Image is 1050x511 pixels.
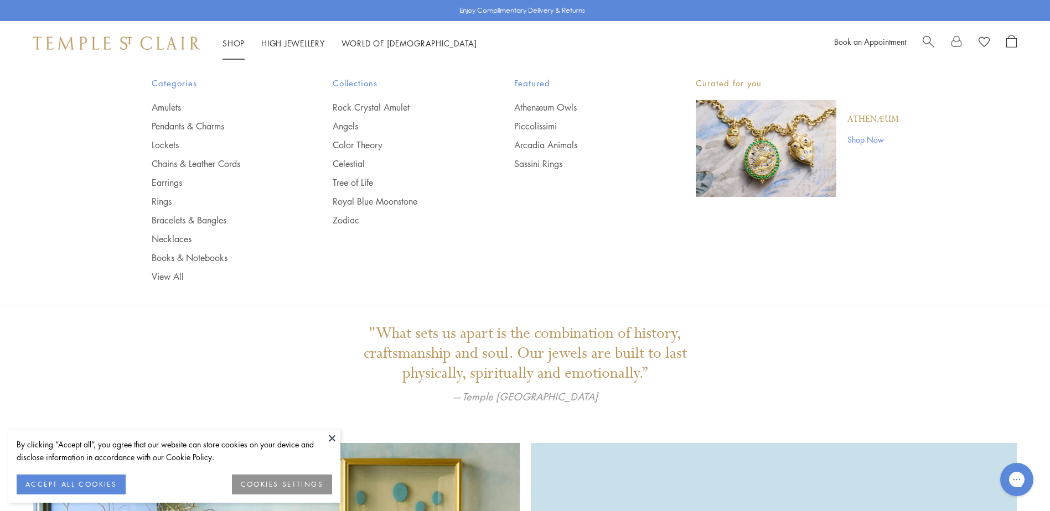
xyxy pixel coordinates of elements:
a: Athenæum [847,113,899,126]
p: "What sets us apart is the combination of history, craftsmanship and soul. Our jewels are built t... [332,324,719,383]
p: — [332,389,719,404]
a: Athenæum Owls [514,101,651,113]
span: Categories [152,76,289,90]
a: Celestial [333,158,470,170]
a: Book an Appointment [834,36,906,47]
a: Royal Blue Moonstone [333,195,470,207]
iframe: Gorgias live chat messenger [995,459,1039,500]
div: By clicking “Accept all”, you agree that our website can store cookies on your device and disclos... [17,438,332,463]
a: Bracelets & Bangles [152,214,289,226]
p: Enjoy Complimentary Delivery & Returns [459,5,585,16]
button: ACCEPT ALL COOKIES [17,474,126,494]
a: Piccolissimi [514,120,651,132]
a: Chains & Leather Cords [152,158,289,170]
span: Featured [514,76,651,90]
a: Earrings [152,176,289,189]
a: Books & Notebooks [152,252,289,264]
a: Arcadia Animals [514,139,651,151]
a: World of [DEMOGRAPHIC_DATA]World of [DEMOGRAPHIC_DATA] [342,38,477,49]
button: COOKIES SETTINGS [232,474,332,494]
nav: Main navigation [223,36,477,50]
a: Open Shopping Bag [1006,35,1017,51]
img: Temple St. Clair [33,36,200,50]
a: View Wishlist [979,35,990,51]
a: Angels [333,120,470,132]
em: Temple [GEOGRAPHIC_DATA] [462,389,598,404]
a: Necklaces [152,233,289,245]
span: Collections [333,76,470,90]
p: Curated for you [696,76,899,90]
a: Shop Now [847,133,899,145]
a: Sassini Rings [514,158,651,170]
a: Rings [152,195,289,207]
a: Amulets [152,101,289,113]
a: View All [152,270,289,283]
a: Pendants & Charms [152,120,289,132]
a: High JewelleryHigh Jewellery [261,38,325,49]
a: Color Theory [333,139,470,151]
a: Zodiac [333,214,470,226]
a: Search [923,35,934,51]
a: ShopShop [223,38,245,49]
a: Tree of Life [333,176,470,189]
a: Lockets [152,139,289,151]
a: Rock Crystal Amulet [333,101,470,113]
